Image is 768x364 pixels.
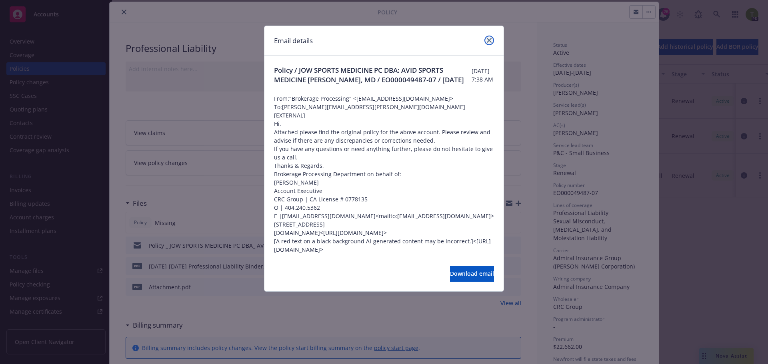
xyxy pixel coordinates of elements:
[274,220,494,229] p: [STREET_ADDRESS]
[450,266,494,282] button: Download email
[450,270,494,277] span: Download email
[274,203,494,220] p: O | 404.240.5362 E | < >
[282,212,376,220] a: [EMAIL_ADDRESS][DOMAIN_NAME]
[274,237,491,253] a: [URL][DOMAIN_NAME]
[379,212,491,220] a: mailto:[EMAIL_ADDRESS][DOMAIN_NAME]
[274,229,494,237] p: [DOMAIN_NAME]< >
[274,237,494,287] p: [A red text on a black background AI-generated content may be incorrect.]< > [cid:image002.png@01...
[323,229,384,237] a: [URL][DOMAIN_NAME]
[388,254,448,262] a: [URL][DOMAIN_NAME]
